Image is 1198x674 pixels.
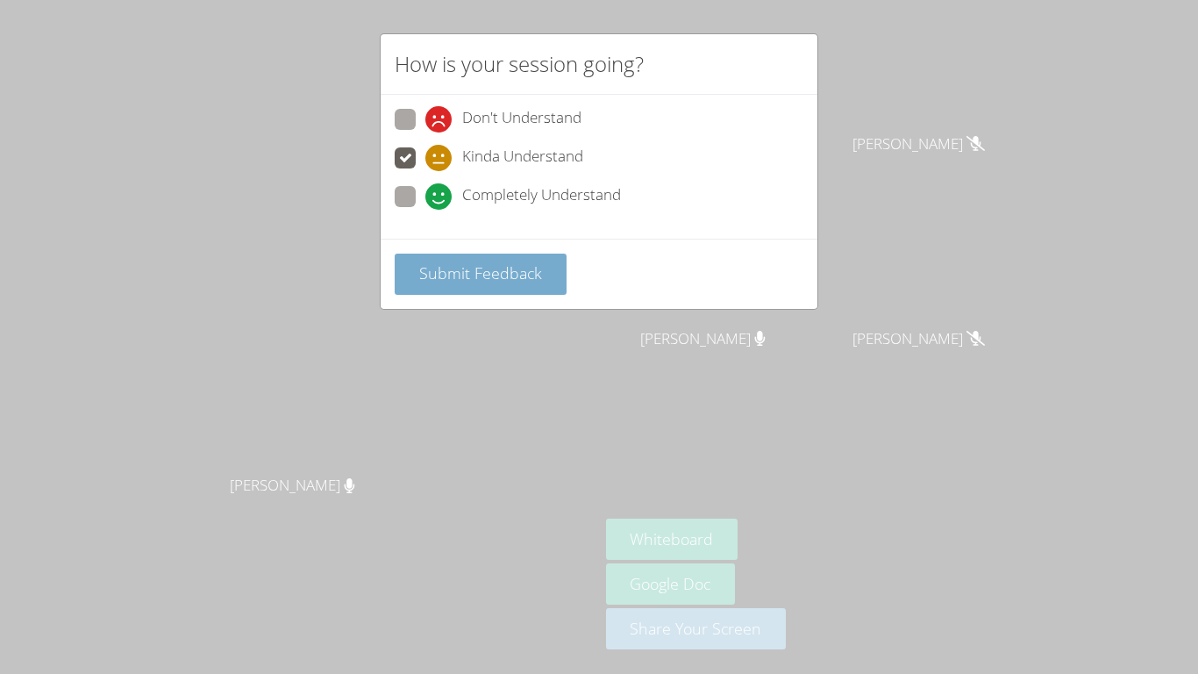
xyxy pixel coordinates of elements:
[395,254,567,295] button: Submit Feedback
[462,145,583,171] span: Kinda Understand
[462,106,581,133] span: Don't Understand
[395,48,644,80] h2: How is your session going?
[419,262,542,283] span: Submit Feedback
[462,183,621,210] span: Completely Understand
